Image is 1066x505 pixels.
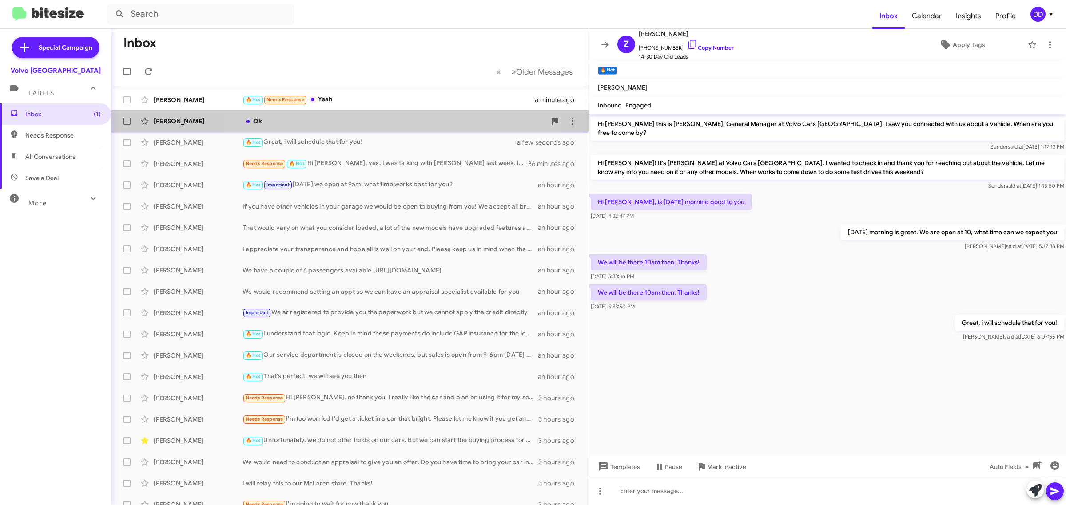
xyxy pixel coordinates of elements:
div: Ok [243,117,546,126]
button: Auto Fields [982,459,1039,475]
div: [PERSON_NAME] [154,458,243,466]
div: [PERSON_NAME] [154,159,243,168]
input: Search [107,4,294,25]
h1: Inbox [123,36,156,50]
div: a minute ago [535,95,581,104]
small: 🔥 Hot [598,67,617,75]
span: [PERSON_NAME] [DATE] 6:07:55 PM [963,333,1064,340]
div: [PERSON_NAME] [154,202,243,211]
span: 🔥 Hot [246,97,261,103]
span: [PERSON_NAME] [598,83,648,91]
div: 36 minutes ago [528,159,581,168]
div: That's perfect, we will see you then [243,371,538,382]
span: 🔥 Hot [246,352,261,358]
span: Sender [DATE] 1:15:50 PM [988,182,1064,189]
a: Profile [988,3,1023,29]
span: More [28,199,47,207]
p: We will be there 10am then. Thanks! [591,254,707,270]
span: « [496,66,501,77]
div: [PERSON_NAME] [154,117,243,126]
span: Needs Response [266,97,304,103]
p: Hi [PERSON_NAME], is [DATE] morning good to you [591,194,752,210]
div: an hour ago [538,372,581,381]
div: We have a couple of 6 passengers available [URL][DOMAIN_NAME] [243,266,538,275]
div: Hi [PERSON_NAME], yes, I was talking with [PERSON_NAME] last week. I decided to wait a little bit... [243,158,528,169]
span: [DATE] 5:33:46 PM [591,273,634,280]
span: 🔥 Hot [246,139,261,145]
div: [PERSON_NAME] [154,245,243,253]
div: [PERSON_NAME] [154,287,243,296]
div: [PERSON_NAME] [154,372,243,381]
span: 🔥 Hot [246,438,261,443]
div: Great, i will schedule that for you! [243,137,528,147]
span: Needs Response [246,395,283,401]
div: 3 hours ago [538,436,581,445]
div: I understand that logic. Keep in mind these payments do include GAP insurance for the lease, and ... [243,329,538,339]
div: 3 hours ago [538,394,581,402]
span: » [511,66,516,77]
button: Previous [491,63,506,81]
div: We would recommend setting an appt so we can have an appraisal specialist available for you [243,287,538,296]
span: Save a Deal [25,174,59,182]
div: Our service department is closed on the weekends, but sales is open from 9-6pm [DATE] and 10-6 [D... [243,350,538,360]
p: Hi [PERSON_NAME] this is [PERSON_NAME], General Manager at Volvo Cars [GEOGRAPHIC_DATA]. I saw yo... [591,116,1064,141]
div: [PERSON_NAME] [154,308,243,317]
span: Needs Response [25,131,101,140]
div: 3 hours ago [538,415,581,424]
div: [PERSON_NAME] [154,479,243,488]
div: I will relay this to our McLaren store. Thanks! [243,479,538,488]
p: Great, i will schedule that for you! [955,315,1064,331]
div: [PERSON_NAME] [154,223,243,232]
div: an hour ago [538,351,581,360]
span: Pause [665,459,682,475]
span: Needs Response [246,161,283,166]
span: 🔥 Hot [289,161,304,166]
div: [PERSON_NAME] [154,436,243,445]
div: That would vary on what you consider loaded, a lot of the new models have upgraded features as a ... [243,223,538,232]
span: said at [1006,243,1022,249]
div: [PERSON_NAME] [154,351,243,360]
span: Needs Response [246,416,283,422]
div: We would need to conduct an appraisal to give you an offer. Do you have time to bring your car in... [243,458,538,466]
span: Templates [596,459,640,475]
div: 3 hours ago [538,458,581,466]
div: I appreciate your transparence and hope all is well on your end. Please keep us in mind when the ... [243,245,538,253]
div: 3 hours ago [538,479,581,488]
span: 🔥 Hot [246,374,261,379]
div: [PERSON_NAME] [154,95,243,104]
button: DD [1023,7,1056,22]
div: [PERSON_NAME] [154,138,243,147]
span: Auto Fields [990,459,1032,475]
div: [PERSON_NAME] [154,330,243,339]
span: Older Messages [516,67,573,77]
span: (1) [94,110,101,118]
span: Inbound [598,101,622,109]
p: [DATE] morning is great. We are open at 10, what time can we expect you [841,224,1064,240]
a: Insights [949,3,988,29]
span: Calendar [905,3,949,29]
button: Apply Tags [900,37,1023,53]
div: an hour ago [538,181,581,189]
span: Important [246,310,269,316]
span: 🔥 Hot [246,182,261,188]
div: Hi [PERSON_NAME], no thank you. I really like the car and plan on using it for my son when he lea... [243,393,538,403]
div: I'm too worried I'd get a ticket in a car that bright. Please let me know if you get another. [243,414,538,424]
div: an hour ago [538,245,581,253]
span: Apply Tags [953,37,985,53]
span: 14-30 Day Old Leads [639,52,734,61]
span: said at [1008,143,1023,150]
nav: Page navigation example [491,63,578,81]
span: Engaged [625,101,652,109]
a: Inbox [872,3,905,29]
button: Templates [589,459,647,475]
span: Labels [28,89,54,97]
span: Sender [DATE] 1:17:13 PM [990,143,1064,150]
button: Next [506,63,578,81]
span: [DATE] 5:33:50 PM [591,303,635,310]
div: [PERSON_NAME] [154,266,243,275]
div: [PERSON_NAME] [154,181,243,189]
div: an hour ago [538,223,581,232]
